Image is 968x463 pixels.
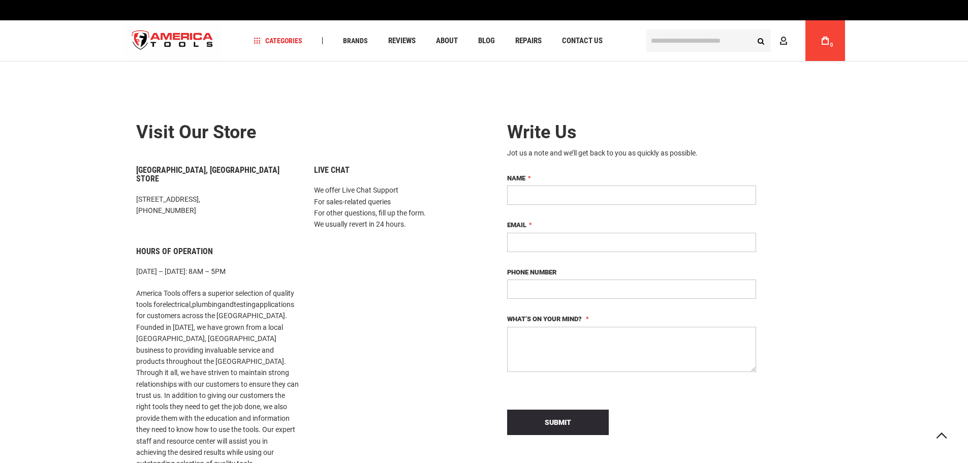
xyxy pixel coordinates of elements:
button: Submit [507,410,609,435]
a: About [431,34,462,48]
span: What’s on your mind? [507,315,582,323]
a: Categories [249,34,307,48]
span: Phone Number [507,268,556,276]
h6: Live Chat [314,166,477,175]
span: About [436,37,458,45]
button: Search [752,31,771,50]
a: plumbing [192,300,222,308]
p: [STREET_ADDRESS], [PHONE_NUMBER] [136,194,299,217]
a: store logo [123,22,222,60]
a: Reviews [384,34,420,48]
span: Email [507,221,526,229]
span: Categories [254,37,302,44]
img: America Tools [123,22,222,60]
span: Name [507,174,525,182]
span: Blog [478,37,495,45]
a: Repairs [511,34,546,48]
span: Brands [343,37,368,44]
h6: Hours of Operation [136,247,299,256]
span: Repairs [515,37,542,45]
h6: [GEOGRAPHIC_DATA], [GEOGRAPHIC_DATA] Store [136,166,299,183]
span: 0 [830,42,833,48]
p: We offer Live Chat Support For sales-related queries For other questions, fill up the form. We us... [314,184,477,230]
a: electrical [163,300,191,308]
h2: Visit our store [136,122,477,143]
div: Jot us a note and we’ll get back to you as quickly as possible. [507,148,756,158]
a: Brands [338,34,372,48]
span: Write Us [507,121,577,143]
a: Contact Us [557,34,607,48]
a: Blog [474,34,499,48]
span: Submit [545,418,571,426]
a: testing [234,300,256,308]
a: 0 [816,20,835,61]
p: [DATE] – [DATE]: 8AM – 5PM [136,266,299,277]
span: Contact Us [562,37,603,45]
span: Reviews [388,37,416,45]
